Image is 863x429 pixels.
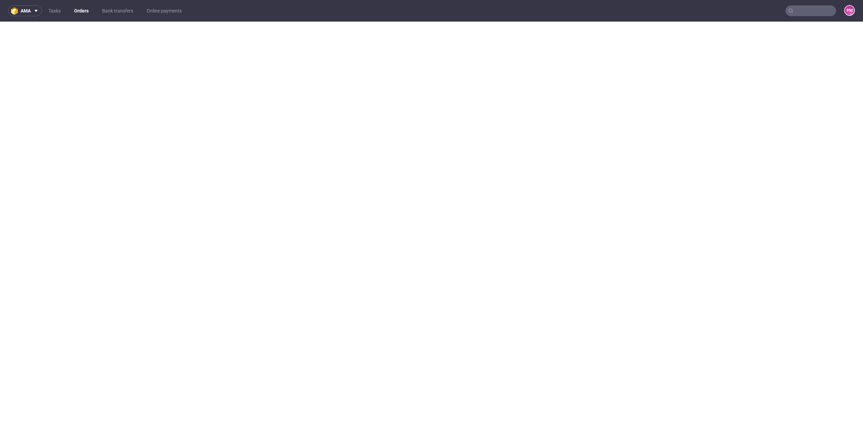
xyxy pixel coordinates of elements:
a: Orders [70,5,93,16]
a: Bank transfers [98,5,137,16]
figcaption: PM [845,6,854,15]
img: logo [11,7,21,15]
a: Online payments [143,5,186,16]
button: ama [8,5,42,16]
a: Tasks [44,5,65,16]
span: ama [21,8,31,13]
